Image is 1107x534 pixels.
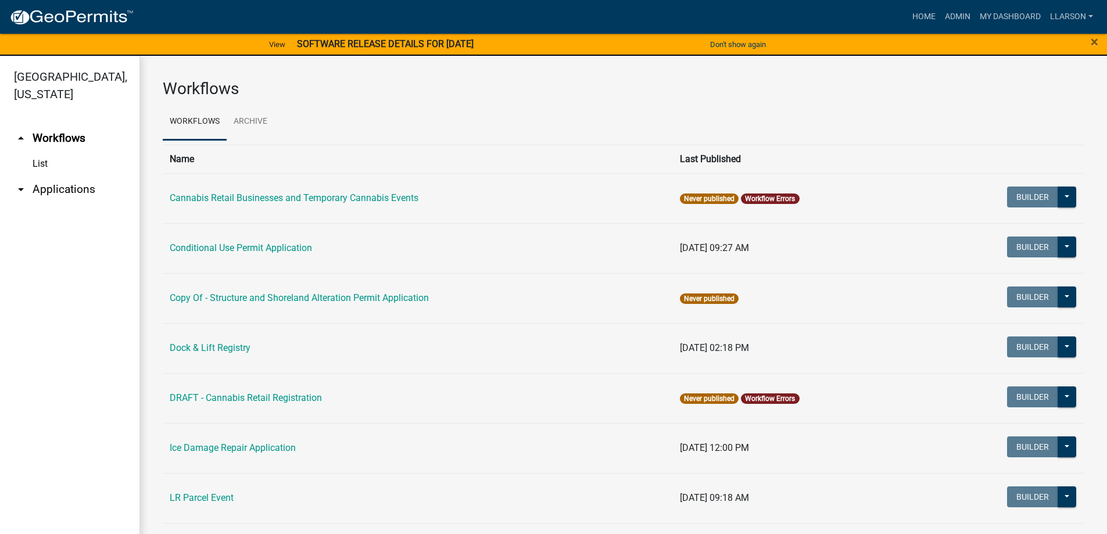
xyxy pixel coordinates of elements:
[163,79,1084,99] h3: Workflows
[14,131,28,145] i: arrow_drop_up
[680,492,749,503] span: [DATE] 09:18 AM
[163,103,227,141] a: Workflows
[297,38,474,49] strong: SOFTWARE RELEASE DETAILS FOR [DATE]
[264,35,290,54] a: View
[1007,286,1058,307] button: Builder
[1007,486,1058,507] button: Builder
[680,242,749,253] span: [DATE] 09:27 AM
[908,6,940,28] a: Home
[14,182,28,196] i: arrow_drop_down
[1007,436,1058,457] button: Builder
[170,492,234,503] a: LR Parcel Event
[1007,386,1058,407] button: Builder
[227,103,274,141] a: Archive
[680,293,739,304] span: Never published
[940,6,975,28] a: Admin
[1045,6,1098,28] a: llarson
[170,292,429,303] a: Copy Of - Structure and Shoreland Alteration Permit Application
[680,342,749,353] span: [DATE] 02:18 PM
[680,442,749,453] span: [DATE] 12:00 PM
[745,195,795,203] a: Workflow Errors
[680,193,739,204] span: Never published
[673,145,932,173] th: Last Published
[680,393,739,404] span: Never published
[163,145,673,173] th: Name
[170,242,312,253] a: Conditional Use Permit Application
[1091,35,1098,49] button: Close
[745,395,795,403] a: Workflow Errors
[705,35,771,54] button: Don't show again
[1007,236,1058,257] button: Builder
[170,442,296,453] a: Ice Damage Repair Application
[975,6,1045,28] a: My Dashboard
[170,342,250,353] a: Dock & Lift Registry
[1007,336,1058,357] button: Builder
[1007,187,1058,207] button: Builder
[170,392,322,403] a: DRAFT - Cannabis Retail Registration
[170,192,418,203] a: Cannabis Retail Businesses and Temporary Cannabis Events
[1091,34,1098,50] span: ×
